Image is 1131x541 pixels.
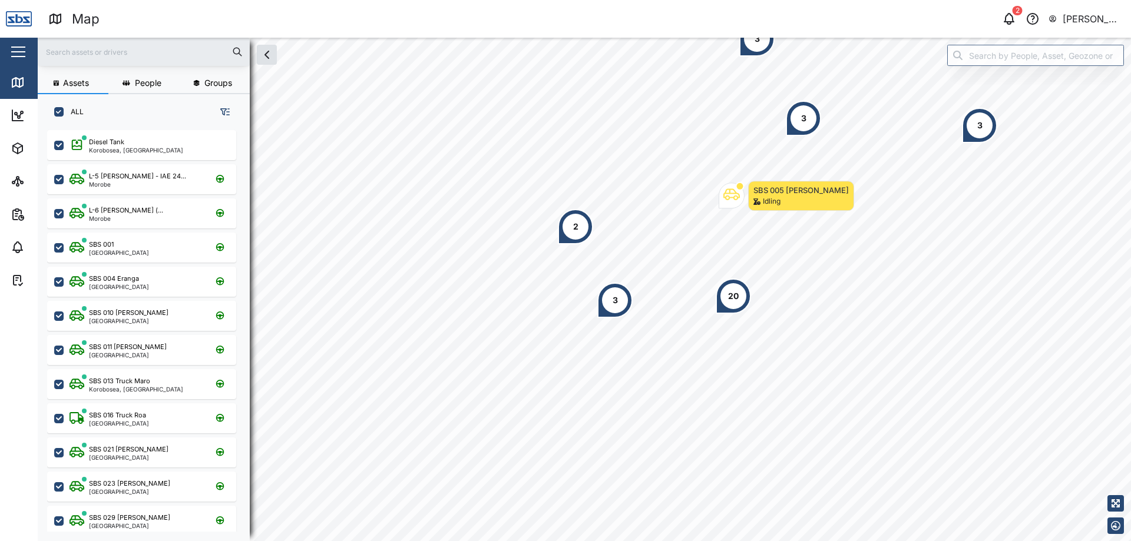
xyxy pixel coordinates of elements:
div: 3 [613,294,618,307]
div: Korobosea, [GEOGRAPHIC_DATA] [89,147,183,153]
div: 20 [728,290,739,303]
div: Idling [763,196,781,207]
div: SBS 004 Eranga [89,274,139,284]
div: [GEOGRAPHIC_DATA] [89,420,149,426]
div: [GEOGRAPHIC_DATA] [89,284,149,290]
div: L-6 [PERSON_NAME] (... [89,205,163,215]
input: Search by People, Asset, Geozone or Place [947,45,1124,66]
div: Reports [31,208,71,221]
div: Map [72,9,100,29]
div: [GEOGRAPHIC_DATA] [89,318,168,324]
div: SBS 011 [PERSON_NAME] [89,342,167,352]
div: Map marker [597,283,633,318]
span: Groups [204,79,232,87]
div: Diesel Tank [89,137,124,147]
div: Morobe [89,215,163,221]
span: Assets [63,79,89,87]
div: Korobosea, [GEOGRAPHIC_DATA] [89,386,183,392]
div: Dashboard [31,109,84,122]
div: SBS 016 Truck Roa [89,410,146,420]
div: 3 [977,119,983,132]
div: 2 [1013,6,1023,15]
div: Map [31,76,57,89]
div: SBS 013 Truck Maro [89,376,150,386]
button: [PERSON_NAME] SBS [1048,11,1122,27]
div: Assets [31,142,67,155]
div: Map marker [786,101,821,136]
div: Map marker [716,278,751,314]
div: Alarms [31,241,67,254]
div: L-5 [PERSON_NAME] - IAE 24... [89,171,186,181]
img: Main Logo [6,6,32,32]
div: SBS 029 [PERSON_NAME] [89,513,170,523]
div: 3 [801,112,806,125]
div: [GEOGRAPHIC_DATA] [89,454,168,460]
div: SBS 001 [89,240,114,250]
div: [GEOGRAPHIC_DATA] [89,352,167,358]
div: Sites [31,175,59,188]
div: Morobe [89,181,186,187]
input: Search assets or drivers [45,43,243,61]
div: [PERSON_NAME] SBS [1063,12,1121,26]
canvas: Map [38,38,1131,541]
span: People [135,79,161,87]
div: SBS 005 [PERSON_NAME] [753,184,849,196]
div: 2 [573,220,578,233]
label: ALL [64,107,84,117]
div: SBS 021 [PERSON_NAME] [89,444,168,454]
div: grid [47,126,249,532]
div: Map marker [558,209,593,244]
div: Map marker [962,108,997,143]
div: Map marker [739,21,775,57]
div: [GEOGRAPHIC_DATA] [89,523,170,529]
div: 3 [755,32,760,45]
div: SBS 023 [PERSON_NAME] [89,479,170,489]
div: Tasks [31,274,63,287]
div: SBS 010 [PERSON_NAME] [89,308,168,318]
div: [GEOGRAPHIC_DATA] [89,489,170,494]
div: [GEOGRAPHIC_DATA] [89,250,149,255]
div: Map marker [719,181,854,211]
